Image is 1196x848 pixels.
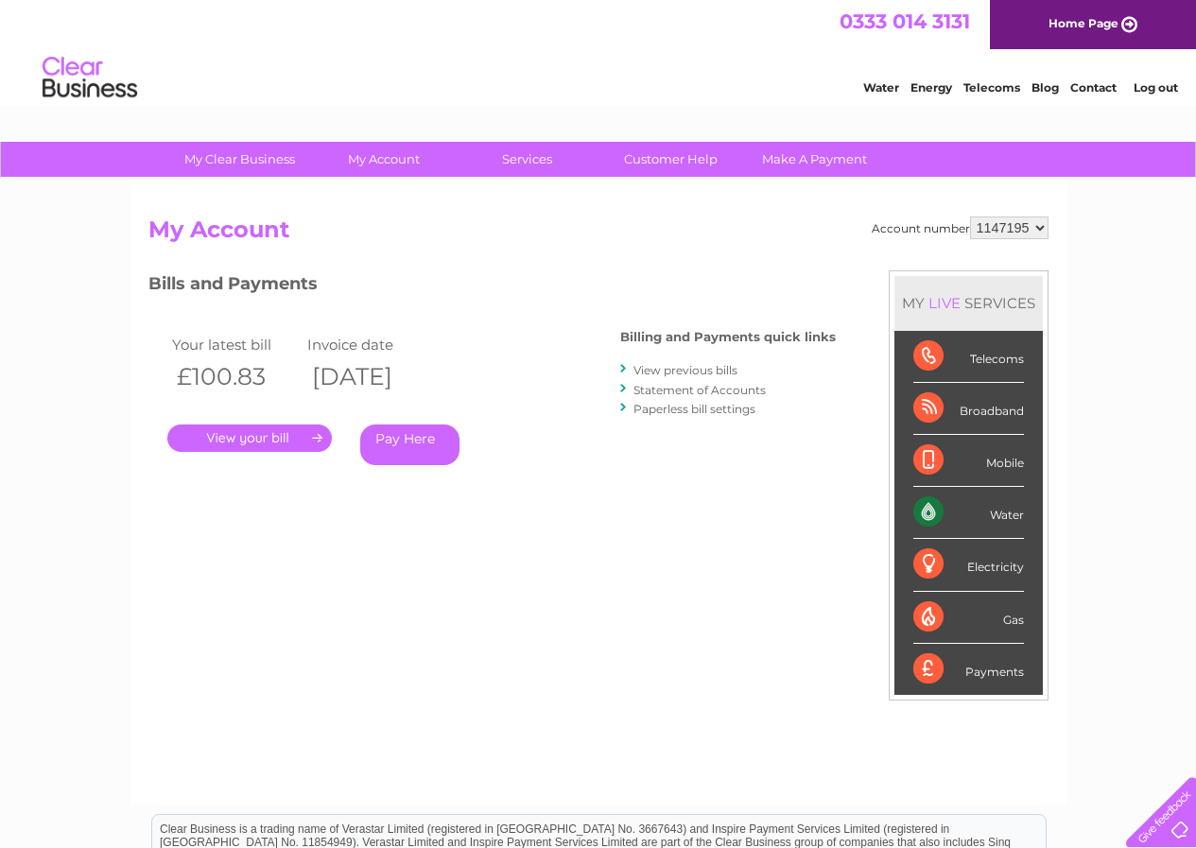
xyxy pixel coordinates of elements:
div: Broadband [913,383,1024,435]
a: Customer Help [593,142,749,177]
a: Energy [910,80,952,95]
a: My Account [305,142,461,177]
a: Log out [1134,80,1178,95]
div: MY SERVICES [894,276,1043,330]
h2: My Account [148,216,1049,252]
div: Payments [913,644,1024,695]
div: Electricity [913,539,1024,591]
div: Clear Business is a trading name of Verastar Limited (registered in [GEOGRAPHIC_DATA] No. 3667643... [152,10,1046,92]
div: LIVE [925,294,964,312]
a: Telecoms [963,80,1020,95]
img: logo.png [42,49,138,107]
a: . [167,424,332,452]
a: Pay Here [360,424,459,465]
a: View previous bills [633,363,737,377]
th: [DATE] [303,357,439,396]
th: £100.83 [167,357,303,396]
td: Your latest bill [167,332,303,357]
a: Make A Payment [737,142,893,177]
div: Account number [872,216,1049,239]
a: My Clear Business [162,142,318,177]
h3: Bills and Payments [148,270,836,303]
a: 0333 014 3131 [840,9,970,33]
div: Water [913,487,1024,539]
div: Telecoms [913,331,1024,383]
a: Statement of Accounts [633,383,766,397]
div: Mobile [913,435,1024,487]
a: Paperless bill settings [633,402,755,416]
h4: Billing and Payments quick links [620,330,836,344]
div: Gas [913,592,1024,644]
td: Invoice date [303,332,439,357]
a: Services [449,142,605,177]
a: Water [863,80,899,95]
a: Contact [1070,80,1117,95]
a: Blog [1031,80,1059,95]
